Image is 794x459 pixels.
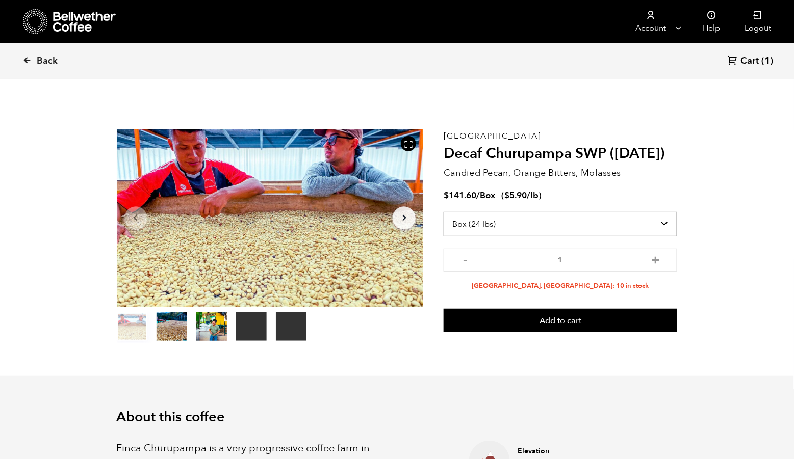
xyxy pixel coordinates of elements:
a: Cart (1) [728,55,774,68]
button: Add to cart [444,309,677,332]
span: / [476,190,480,201]
span: $ [504,190,509,201]
h2: About this coffee [117,409,678,425]
span: Cart [741,55,759,67]
span: (1) [762,55,774,67]
p: Candied Pecan, Orange Bitters, Molasses [444,166,677,180]
video: Your browser does not support the video tag. [236,312,267,341]
h2: Decaf Churupampa SWP ([DATE]) [444,145,677,163]
bdi: 141.60 [444,190,476,201]
li: [GEOGRAPHIC_DATA], [GEOGRAPHIC_DATA]: 10 in stock [444,281,677,291]
h4: Elevation [518,446,661,456]
video: Your browser does not support the video tag. [276,312,306,341]
span: Box [480,190,495,201]
span: $ [444,190,449,201]
span: ( ) [501,190,542,201]
span: /lb [527,190,539,201]
button: + [649,254,662,264]
bdi: 5.90 [504,190,527,201]
button: - [459,254,472,264]
span: Back [37,55,58,67]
